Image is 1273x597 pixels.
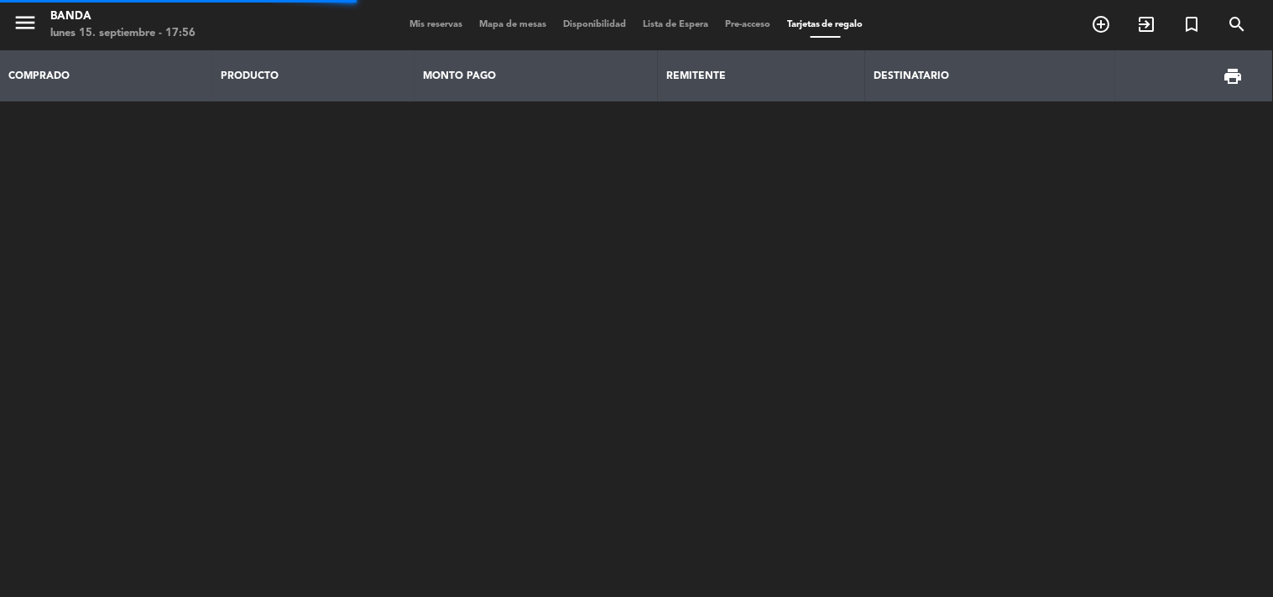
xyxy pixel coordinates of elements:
i: search [1228,14,1248,34]
th: REMITENTE [658,50,865,101]
span: Disponibilidad [555,20,634,29]
i: exit_to_app [1137,14,1157,34]
th: PRODUCTO [211,50,415,101]
span: Mis reservas [401,20,471,29]
div: Banda [50,8,196,25]
i: add_circle_outline [1092,14,1112,34]
th: DESTINATARIO [865,50,1115,101]
th: MONTO PAGO [415,50,658,101]
i: menu [13,10,38,35]
button: menu [13,10,38,41]
span: Pre-acceso [717,20,779,29]
div: lunes 15. septiembre - 17:56 [50,25,196,42]
span: Mapa de mesas [471,20,555,29]
span: Lista de Espera [634,20,717,29]
span: Tarjetas de regalo [779,20,872,29]
i: turned_in_not [1182,14,1203,34]
span: print [1223,66,1244,86]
